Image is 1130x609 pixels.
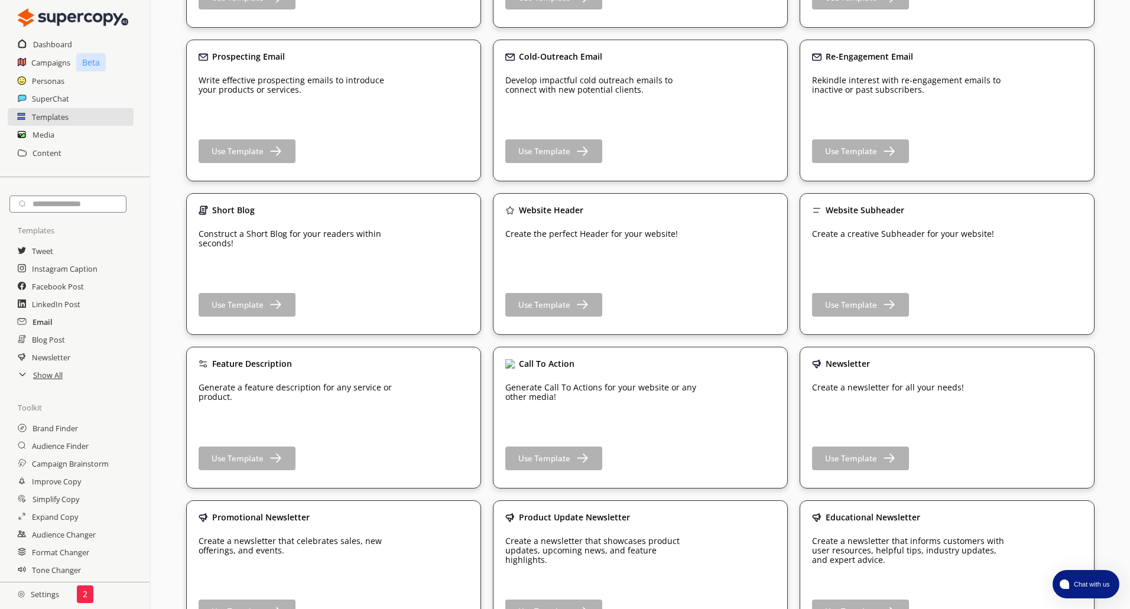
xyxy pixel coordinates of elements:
button: Use Template [812,293,909,317]
b: Use Template [212,453,264,464]
b: Re-Engagement Email [826,51,913,62]
img: Close [505,206,515,215]
img: Close [199,359,208,369]
img: Close [812,513,821,522]
p: Construct a Short Blog for your readers within seconds! [199,229,394,248]
b: Website Subheader [826,204,904,216]
p: Create a newsletter for all your needs! [812,383,964,392]
button: Use Template [505,139,602,163]
a: Content [33,144,61,162]
a: SuperChat [32,90,69,108]
img: Close [812,52,821,61]
a: Improve Copy [32,473,81,490]
b: Use Template [518,299,570,310]
b: Use Template [212,146,264,157]
button: Use Template [812,447,909,470]
p: Create a creative Subheader for your website! [812,229,994,239]
p: Create the perfect Header for your website! [505,229,678,239]
b: Short Blog [212,204,255,216]
b: Use Template [825,453,877,464]
b: Use Template [518,453,570,464]
p: Rekindle interest with re-engagement emails to inactive or past subscribers. [812,76,1007,95]
img: Close [199,206,208,215]
p: Generate a feature description for any service or product. [199,383,394,402]
b: Promotional Newsletter [212,512,310,523]
p: Beta [76,53,106,71]
img: Close [199,52,208,61]
a: Personas [32,72,64,90]
h2: Simplify Copy [33,490,79,508]
img: Close [505,359,515,369]
a: Campaign Brainstorm [32,455,109,473]
button: atlas-launcher [1053,570,1119,598]
p: Write effective prospecting emails to introduce your products or services. [199,76,394,95]
b: Educational Newsletter [826,512,920,523]
h2: Instagram Caption [32,260,98,278]
a: Brand Finder [33,419,78,437]
p: Create a newsletter that informs customers with user resources, helpful tips, industry updates, a... [812,536,1007,565]
b: Feature Description [212,358,292,369]
h2: Audience Finder [32,437,89,455]
button: Use Template [199,447,296,470]
a: Expand Copy [32,508,78,526]
a: Format Changer [32,543,89,561]
a: Tweet [32,242,53,260]
p: 2 [83,590,87,599]
img: Close [18,591,25,598]
button: Use Template [505,447,602,470]
img: Close [505,52,515,61]
b: Call To Action [519,358,574,369]
a: Blog Post [32,331,65,349]
a: Dashboard [33,35,72,53]
a: Audience Changer [32,526,96,543]
a: Templates [32,108,69,126]
a: Facebook Post [32,278,84,295]
p: Create a newsletter that showcases product updates, upcoming news, and feature highlights. [505,536,700,565]
a: Media [33,126,54,144]
b: Product Update Newsletter [519,512,630,523]
b: Use Template [518,146,570,157]
button: Use Template [199,293,296,317]
a: Newsletter [32,349,70,366]
p: Develop impactful cold outreach emails to connect with new potential clients. [505,76,700,95]
p: Generate Call To Actions for your website or any other media! [505,383,700,402]
b: Use Template [825,146,877,157]
img: Close [812,206,821,215]
img: Close [18,6,128,30]
b: Prospecting Email [212,51,285,62]
b: Use Template [825,299,877,310]
img: Close [505,513,515,522]
b: Newsletter [826,358,870,369]
a: LinkedIn Post [32,295,80,313]
button: Use Template [505,293,602,317]
a: Tone Changer [32,561,81,579]
a: Campaigns [31,54,70,71]
span: Chat with us [1069,579,1112,589]
img: Close [199,513,208,522]
a: Email [33,313,53,331]
b: Cold-Outreach Email [519,51,602,62]
b: Use Template [212,299,264,310]
a: Show All [33,366,63,384]
b: Website Header [519,204,583,216]
button: Use Template [812,139,909,163]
